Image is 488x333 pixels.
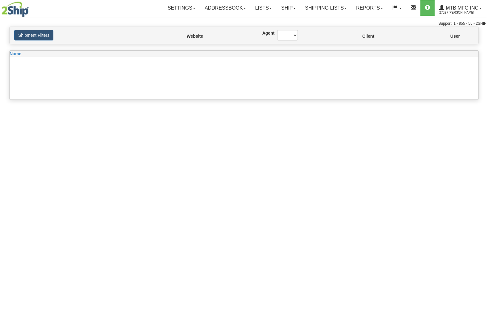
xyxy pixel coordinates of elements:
label: Agent [262,30,268,36]
label: Website [187,33,189,39]
span: MTB MFG INC [444,5,478,11]
a: Addressbook [200,0,251,16]
div: Support: 1 - 855 - 55 - 2SHIP [2,21,486,26]
button: Shipment Filters [14,30,53,40]
a: Reports [352,0,388,16]
a: Settings [163,0,200,16]
label: Client [362,33,363,39]
a: MTB MFG INC 2702 / [PERSON_NAME] [435,0,486,16]
a: Ship [277,0,300,16]
a: Lists [251,0,277,16]
a: Shipping lists [300,0,351,16]
span: 2702 / [PERSON_NAME] [439,10,486,16]
span: Name [10,51,21,56]
img: logo2702.jpg [2,2,29,17]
